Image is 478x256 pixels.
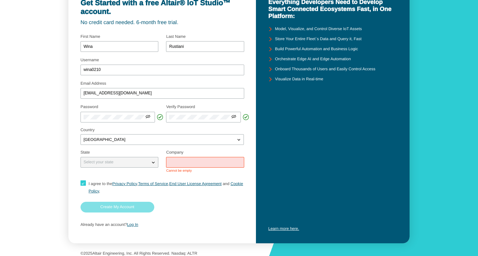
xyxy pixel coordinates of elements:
[81,104,98,109] label: Password
[89,181,243,193] a: Cookie Policy
[81,223,244,227] p: Already have an account?
[138,181,168,186] a: Terms of Service
[81,251,397,256] p: © Altair Engineering, Inc. All Rights Reserved. Nasdaq: ALTR
[275,47,358,52] unity-typography: Build Powerful Automation and Business Logic
[268,226,299,231] a: Learn more here.
[81,20,244,26] unity-typography: No credit card needed. 6-month free trial.
[89,181,243,193] span: I agree to the , , ,
[275,27,362,31] unity-typography: Model, Visualize, and Control Diverse IoT Assets
[268,151,397,224] iframe: YouTube video player
[166,104,195,109] label: Verify Password
[275,57,351,62] unity-typography: Orchestrate Edge AI and Edge Automation
[169,181,221,186] a: End User License Agreement
[84,251,93,256] span: 2025
[81,58,99,62] label: Username
[223,181,229,186] span: and
[112,181,137,186] a: Privacy Policy
[275,67,375,72] unity-typography: Onboard Thousands of Users and Easily Control Access
[127,222,138,227] a: Log In
[275,37,362,41] unity-typography: Store Your Entire Fleet`s Data and Query it, Fast
[275,77,323,82] unity-typography: Visualize Data in Real-time
[81,81,106,86] label: Email Address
